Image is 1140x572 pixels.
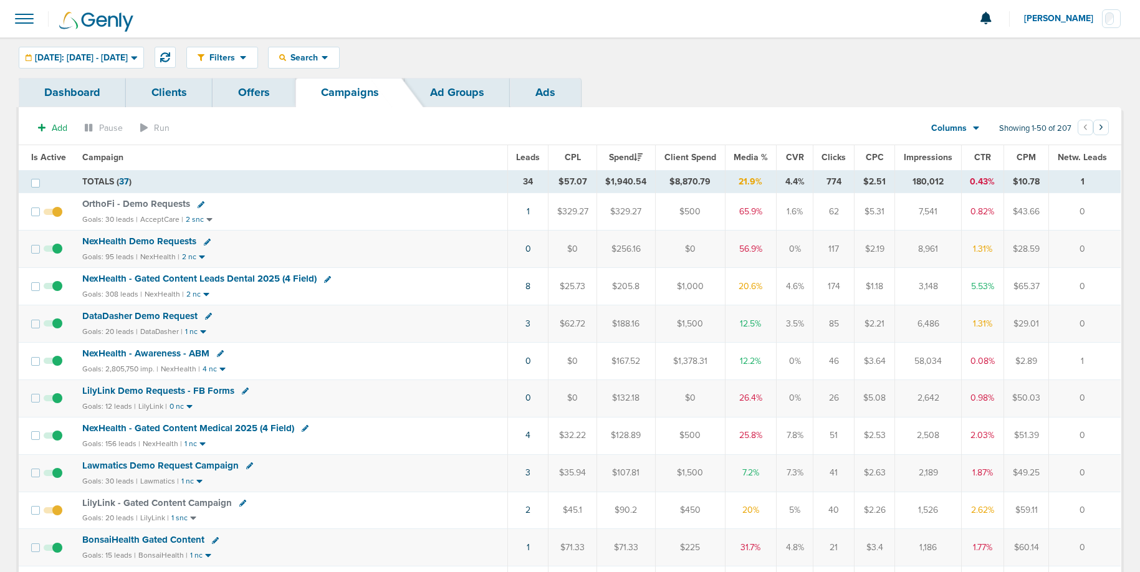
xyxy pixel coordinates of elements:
[895,268,961,305] td: 3,148
[655,193,725,231] td: $500
[140,252,180,261] small: NexHealth |
[1049,231,1121,268] td: 0
[140,477,179,485] small: Lawmatics |
[170,402,184,411] small: 0 nc
[813,268,855,305] td: 174
[855,170,895,193] td: $2.51
[548,268,597,305] td: $25.73
[596,379,655,417] td: $132.18
[82,252,138,262] small: Goals: 95 leads |
[725,170,777,193] td: 21.9%
[525,356,531,366] a: 0
[895,231,961,268] td: 8,961
[961,417,1003,454] td: 2.03%
[777,529,813,566] td: 4.8%
[508,170,548,193] td: 34
[961,305,1003,343] td: 1.31%
[52,123,67,133] span: Add
[525,430,530,441] a: 4
[609,152,643,163] span: Spend
[895,529,961,566] td: 1,186
[895,170,961,193] td: 180,012
[75,170,508,193] td: TOTALS ( )
[82,460,239,471] span: Lawmatics Demo Request Campaign
[725,268,777,305] td: 20.6%
[1003,417,1048,454] td: $51.39
[596,193,655,231] td: $329.27
[82,327,138,336] small: Goals: 20 leads |
[1003,342,1048,379] td: $2.89
[1003,305,1048,343] td: $29.01
[82,477,138,486] small: Goals: 30 leads |
[548,417,597,454] td: $32.22
[655,268,725,305] td: $1,000
[1003,454,1048,492] td: $49.25
[82,310,198,322] span: DataDasher Demo Request
[82,513,138,523] small: Goals: 20 leads |
[1093,120,1109,135] button: Go to next page
[655,454,725,492] td: $1,500
[961,492,1003,529] td: 2.62%
[855,305,895,343] td: $2.21
[813,193,855,231] td: 62
[777,305,813,343] td: 3.5%
[525,393,531,403] a: 0
[961,454,1003,492] td: 1.87%
[961,379,1003,417] td: 0.98%
[1058,152,1107,163] span: Netw. Leads
[596,417,655,454] td: $128.89
[510,78,581,107] a: Ads
[1003,170,1048,193] td: $10.78
[813,170,855,193] td: 774
[182,252,196,262] small: 2 nc
[1049,529,1121,566] td: 0
[655,305,725,343] td: $1,500
[777,492,813,529] td: 5%
[655,170,725,193] td: $8,870.79
[126,78,213,107] a: Clients
[961,342,1003,379] td: 0.08%
[140,327,183,336] small: DataDasher |
[295,78,405,107] a: Campaigns
[725,529,777,566] td: 31.7%
[525,281,530,292] a: 8
[548,170,597,193] td: $57.07
[82,439,140,449] small: Goals: 156 leads |
[1049,417,1121,454] td: 0
[777,193,813,231] td: 1.6%
[813,305,855,343] td: 85
[596,305,655,343] td: $188.16
[140,513,169,522] small: LilyLink |
[813,454,855,492] td: 41
[961,170,1003,193] td: 0.43%
[1003,492,1048,529] td: $59.11
[821,152,846,163] span: Clicks
[1049,454,1121,492] td: 0
[548,231,597,268] td: $0
[405,78,510,107] a: Ad Groups
[813,342,855,379] td: 46
[186,290,201,299] small: 2 nc
[596,231,655,268] td: $256.16
[185,327,198,336] small: 1 nc
[31,119,74,137] button: Add
[82,365,158,374] small: Goals: 2,805,750 imp. |
[1017,152,1036,163] span: CPM
[855,268,895,305] td: $1.18
[1049,268,1121,305] td: 0
[786,152,804,163] span: CVR
[1003,268,1048,305] td: $65.37
[725,379,777,417] td: 26.4%
[974,152,991,163] span: CTR
[596,268,655,305] td: $205.8
[655,529,725,566] td: $225
[855,454,895,492] td: $2.63
[664,152,716,163] span: Client Spend
[725,231,777,268] td: 56.9%
[527,206,530,217] a: 1
[895,342,961,379] td: 58,034
[777,231,813,268] td: 0%
[855,529,895,566] td: $3.4
[655,342,725,379] td: $1,378.31
[725,417,777,454] td: 25.8%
